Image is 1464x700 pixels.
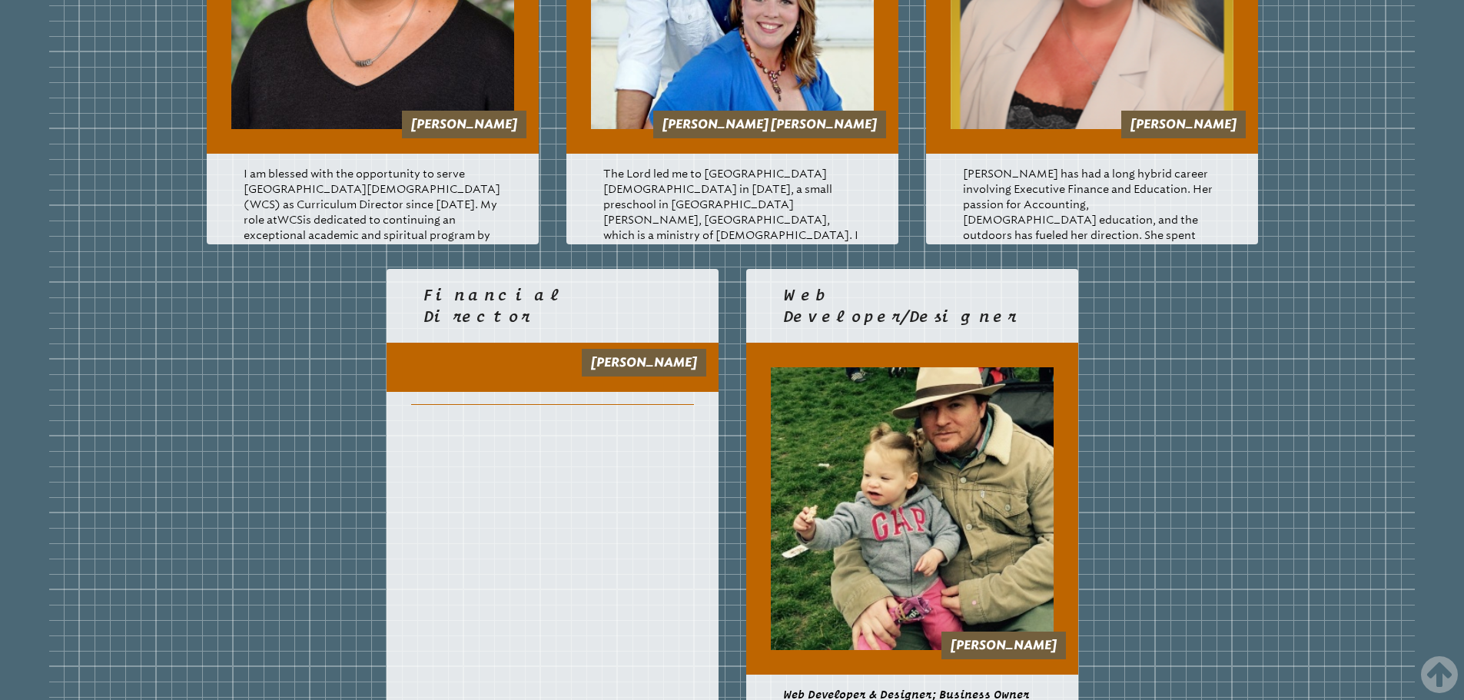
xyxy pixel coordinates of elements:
p: The Lord led me to [GEOGRAPHIC_DATA][DEMOGRAPHIC_DATA] in [DATE], a small preschool in [GEOGRAPHI... [603,166,861,320]
a: [PERSON_NAME] [951,638,1057,652]
img: adam-with-alma-square_320_320_95_c1.jpg [771,367,1054,650]
a: [PERSON_NAME] [1130,117,1237,131]
a: [PERSON_NAME] [591,355,697,370]
span: Financial Director [423,286,566,325]
p: [PERSON_NAME] has had a long hybrid career involving Executive Finance and Education. Her passion... [963,166,1221,335]
span: WCS [250,197,275,211]
span: Web Developer/Designer [783,286,1017,325]
a: [PERSON_NAME] [PERSON_NAME] [662,117,877,131]
a: [PERSON_NAME] [411,117,517,131]
span: WCS [277,213,303,227]
p: I am blessed with the opportunity to serve [GEOGRAPHIC_DATA][DEMOGRAPHIC_DATA] ( ) as Curriculum ... [244,166,502,381]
